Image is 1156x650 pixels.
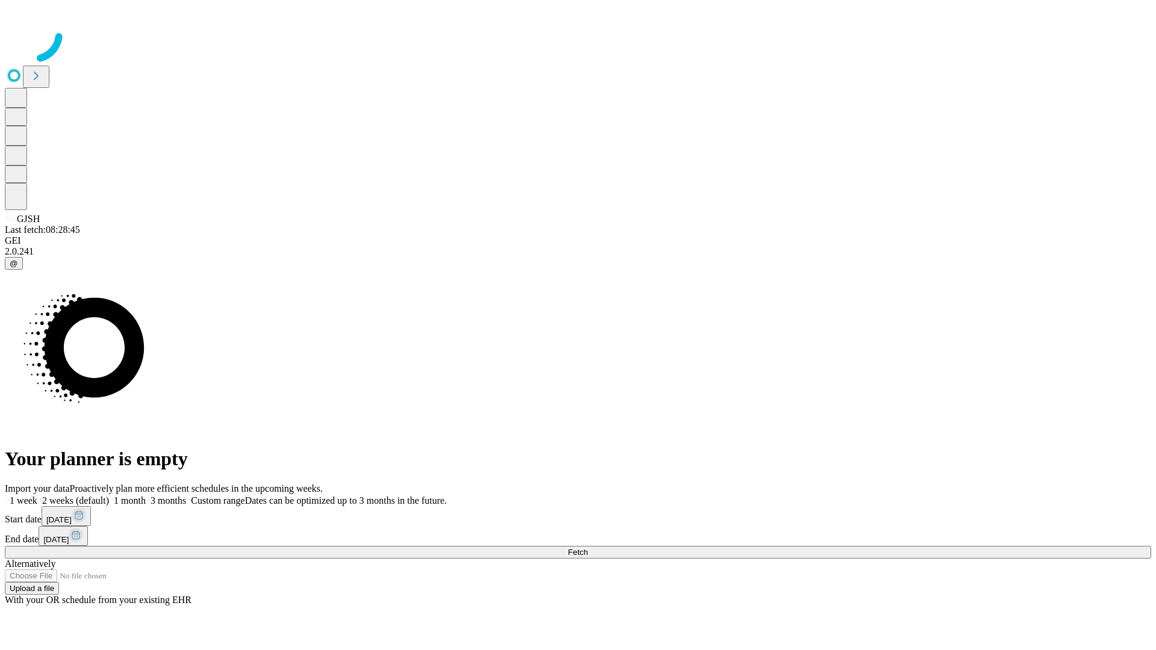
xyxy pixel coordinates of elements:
[70,483,323,494] span: Proactively plan more efficient schedules in the upcoming weeks.
[43,535,69,544] span: [DATE]
[5,224,80,235] span: Last fetch: 08:28:45
[39,526,88,546] button: [DATE]
[5,595,191,605] span: With your OR schedule from your existing EHR
[5,235,1151,246] div: GEI
[5,257,23,270] button: @
[10,259,18,268] span: @
[191,495,244,506] span: Custom range
[5,448,1151,470] h1: Your planner is empty
[245,495,447,506] span: Dates can be optimized up to 3 months in the future.
[10,495,37,506] span: 1 week
[46,515,72,524] span: [DATE]
[114,495,146,506] span: 1 month
[5,559,55,569] span: Alternatively
[42,506,91,526] button: [DATE]
[151,495,186,506] span: 3 months
[17,214,40,224] span: GJSH
[5,546,1151,559] button: Fetch
[568,548,588,557] span: Fetch
[42,495,109,506] span: 2 weeks (default)
[5,506,1151,526] div: Start date
[5,526,1151,546] div: End date
[5,483,70,494] span: Import your data
[5,582,59,595] button: Upload a file
[5,246,1151,257] div: 2.0.241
